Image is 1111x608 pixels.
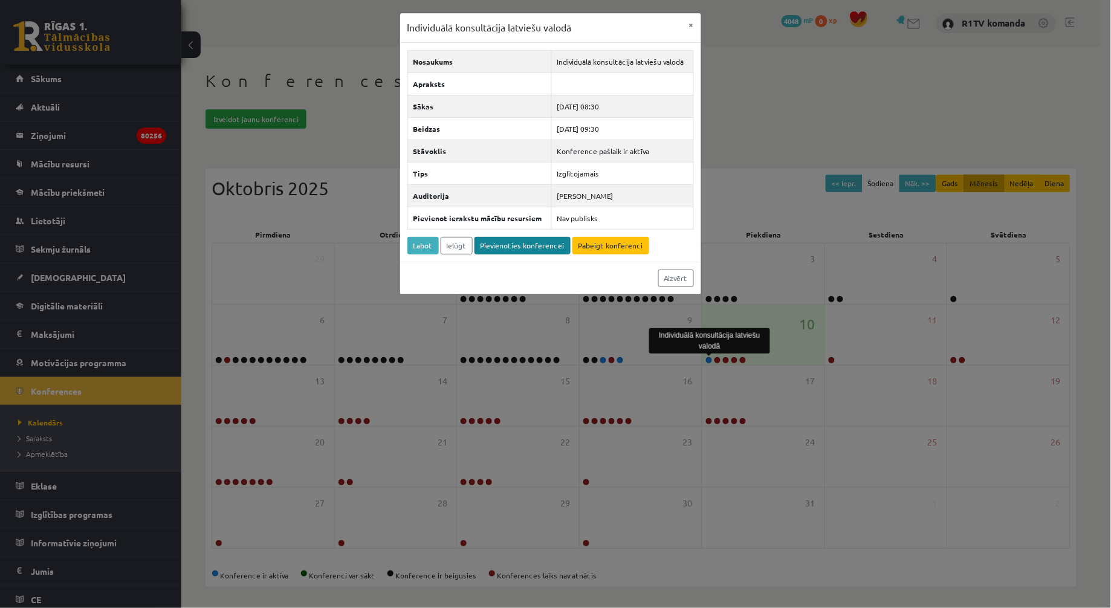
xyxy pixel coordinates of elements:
th: Beidzas [407,117,551,140]
a: Pievienoties konferencei [475,237,571,254]
a: Pabeigt konferenci [572,237,649,254]
td: Individuālā konsultācija latviešu valodā [551,50,693,73]
a: Aizvērt [658,270,694,287]
a: Labot [407,237,439,254]
td: [DATE] 08:30 [551,95,693,117]
th: Nosaukums [407,50,551,73]
th: Sākas [407,95,551,117]
td: Nav publisks [551,207,693,229]
th: Stāvoklis [407,140,551,162]
th: Pievienot ierakstu mācību resursiem [407,207,551,229]
button: × [682,13,701,36]
th: Auditorija [407,184,551,207]
td: Konference pašlaik ir aktīva [551,140,693,162]
td: [DATE] 09:30 [551,117,693,140]
th: Tips [407,162,551,184]
td: Izglītojamais [551,162,693,184]
th: Apraksts [407,73,551,95]
h3: Individuālā konsultācija latviešu valodā [407,21,572,35]
a: Ielūgt [441,237,473,254]
div: Individuālā konsultācija latviešu valodā [649,328,770,354]
td: [PERSON_NAME] [551,184,693,207]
